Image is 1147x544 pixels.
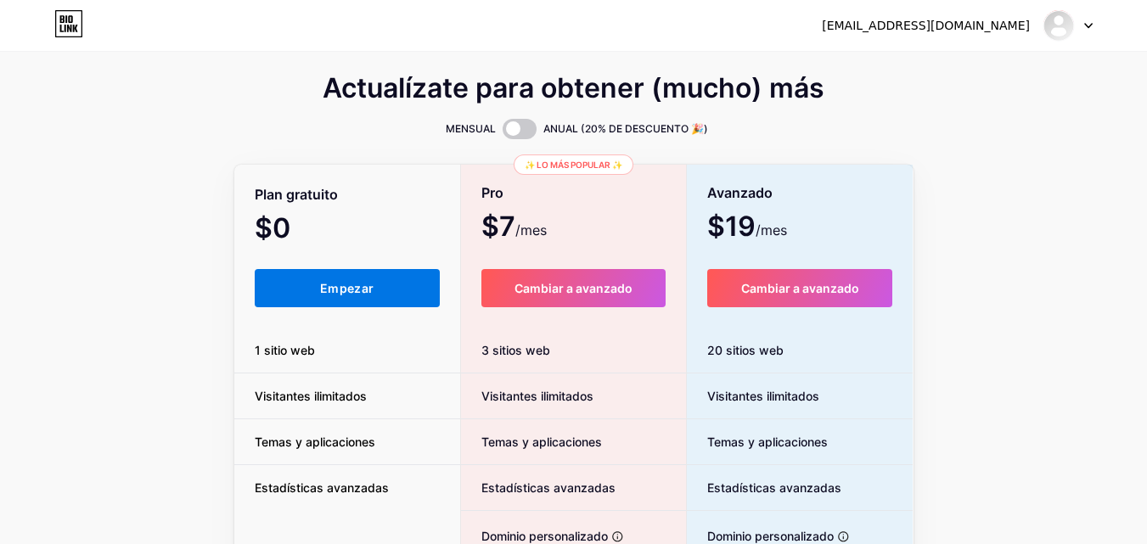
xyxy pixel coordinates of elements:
[255,389,367,403] font: Visitantes ilimitados
[323,71,824,104] font: Actualízate para obtener (mucho) más
[515,222,547,238] font: /mes
[481,343,550,357] font: 3 sitios web
[255,480,389,495] font: Estadísticas avanzadas
[481,389,593,403] font: Visitantes ilimitados
[822,19,1030,32] font: [EMAIL_ADDRESS][DOMAIN_NAME]
[707,435,828,449] font: Temas y aplicaciones
[707,269,893,307] button: Cambiar a avanzado
[514,281,633,295] font: Cambiar a avanzado
[481,210,515,243] font: $7
[481,480,616,495] font: Estadísticas avanzadas
[1043,9,1075,42] img: futuras
[255,186,338,203] font: Plan gratuito
[446,122,496,135] font: MENSUAL
[481,184,503,201] font: Pro
[255,269,441,307] button: Empezar
[707,480,841,495] font: Estadísticas avanzadas
[707,184,773,201] font: Avanzado
[741,281,859,295] font: Cambiar a avanzado
[707,343,784,357] font: 20 sitios web
[756,222,787,238] font: /mes
[481,435,602,449] font: Temas y aplicaciones
[481,529,608,543] font: Dominio personalizado
[707,210,756,243] font: $19
[707,389,819,403] font: Visitantes ilimitados
[525,160,622,170] font: ✨ Lo más popular ✨
[481,269,666,307] button: Cambiar a avanzado
[707,529,834,543] font: Dominio personalizado
[255,343,315,357] font: 1 sitio web
[255,435,375,449] font: Temas y aplicaciones
[255,211,290,244] font: $0
[543,122,708,135] font: ANUAL (20% DE DESCUENTO 🎉)
[320,281,374,295] font: Empezar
